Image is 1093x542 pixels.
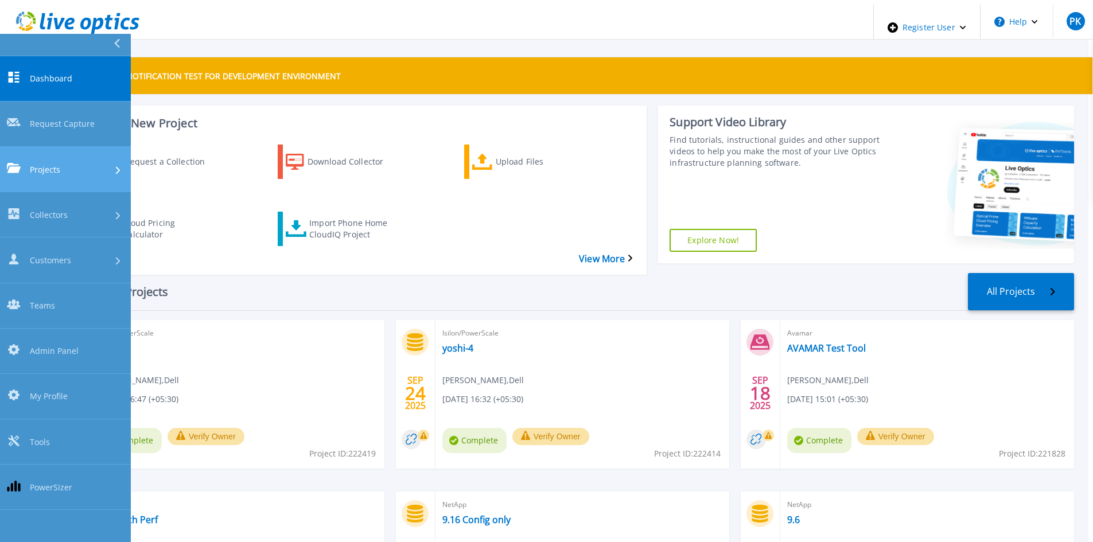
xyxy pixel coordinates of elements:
[168,428,244,445] button: Verify Owner
[874,5,980,50] div: Register User
[464,145,603,179] a: Upload Files
[404,372,426,414] div: SEP 2025
[125,147,216,176] div: Request a Collection
[278,145,417,179] a: Download Collector
[787,498,1067,511] span: NetApp
[442,327,722,340] span: Isilon/PowerScale
[512,428,589,445] button: Verify Owner
[750,388,771,398] span: 18
[90,71,341,81] p: THIS IS A NOTIFICATION TEST FOR DEVELOPMENT ENVIRONMENT
[92,117,632,130] h3: Start a New Project
[30,118,95,130] span: Request Capture
[30,299,55,311] span: Teams
[30,345,79,357] span: Admin Panel
[442,428,507,453] span: Complete
[981,5,1052,39] button: Help
[787,327,1067,340] span: Avamar
[30,481,72,493] span: PowerSizer
[787,514,800,525] a: 9.6
[30,254,71,266] span: Customers
[405,388,426,398] span: 24
[30,163,60,176] span: Projects
[1069,17,1081,26] span: PK
[968,273,1074,310] a: All Projects
[857,428,934,445] button: Verify Owner
[442,342,473,354] a: yoshi-4
[98,393,178,405] span: [DATE] 16:47 (+05:30)
[30,72,72,84] span: Dashboard
[30,209,68,221] span: Collectors
[30,436,50,448] span: Tools
[98,498,378,511] span: NetApp
[442,514,511,525] a: 9.16 Config only
[670,229,757,252] a: Explore Now!
[92,212,231,246] a: Cloud Pricing Calculator
[30,391,68,403] span: My Profile
[123,215,215,243] div: Cloud Pricing Calculator
[787,342,866,354] a: AVAMAR Test Tool
[98,374,179,387] span: [PERSON_NAME] , Dell
[749,372,771,414] div: SEP 2025
[787,393,868,405] span: [DATE] 15:01 (+05:30)
[442,393,523,405] span: [DATE] 16:32 (+05:30)
[496,147,588,176] div: Upload Files
[309,215,401,243] div: Import Phone Home CloudIQ Project
[442,498,722,511] span: NetApp
[670,115,881,130] div: Support Video Library
[98,514,158,525] a: 9.16 With Perf
[442,374,524,387] span: [PERSON_NAME] , Dell
[308,147,399,176] div: Download Collector
[999,447,1065,460] span: Project ID: 221828
[670,134,881,169] div: Find tutorials, instructional guides and other support videos to help you make the most of your L...
[654,447,721,460] span: Project ID: 222414
[98,327,378,340] span: Isilon/PowerScale
[92,145,231,179] a: Request a Collection
[579,254,632,264] a: View More
[787,374,869,387] span: [PERSON_NAME] , Dell
[787,428,851,453] span: Complete
[309,447,376,460] span: Project ID: 222419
